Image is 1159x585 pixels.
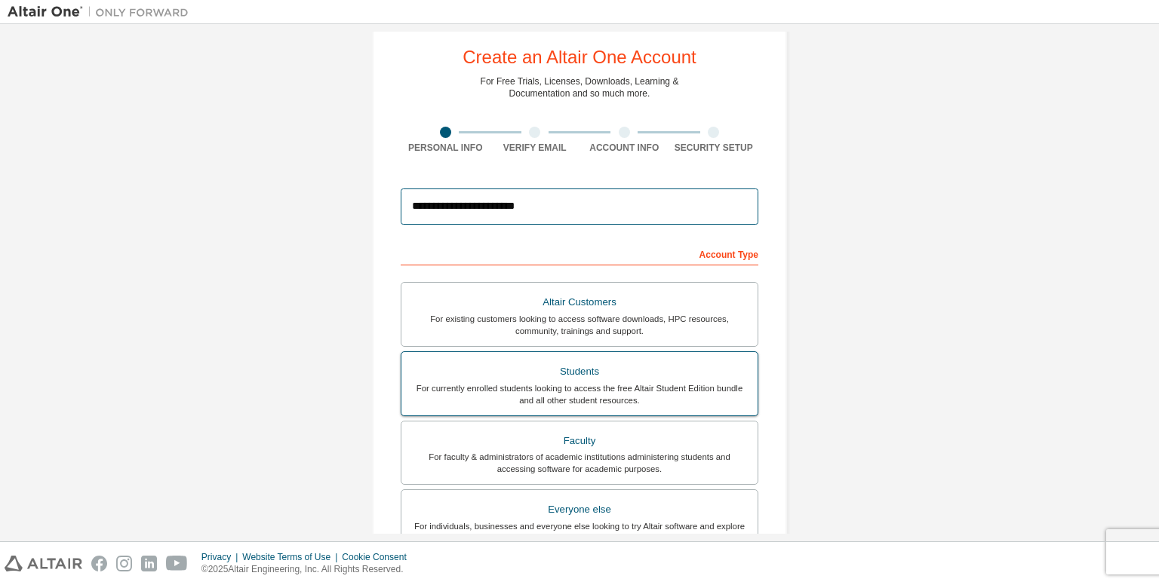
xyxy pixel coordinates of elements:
div: Account Info [579,142,669,154]
div: Verify Email [490,142,580,154]
div: Account Type [401,241,758,265]
div: Students [410,361,749,382]
div: For Free Trials, Licenses, Downloads, Learning & Documentation and so much more. [481,75,679,100]
div: Privacy [201,551,242,563]
div: For faculty & administrators of academic institutions administering students and accessing softwa... [410,451,749,475]
div: Create an Altair One Account [463,48,696,66]
div: Altair Customers [410,292,749,313]
img: facebook.svg [91,556,107,571]
img: Altair One [8,5,196,20]
div: Website Terms of Use [242,551,342,563]
div: For currently enrolled students looking to access the free Altair Student Edition bundle and all ... [410,382,749,406]
img: instagram.svg [116,556,132,571]
div: Security Setup [669,142,759,154]
div: For existing customers looking to access software downloads, HPC resources, community, trainings ... [410,313,749,337]
div: Everyone else [410,499,749,520]
div: For individuals, businesses and everyone else looking to try Altair software and explore our prod... [410,520,749,544]
div: Faculty [410,430,749,452]
img: linkedin.svg [141,556,157,571]
div: Cookie Consent [342,551,415,563]
div: Personal Info [401,142,490,154]
img: altair_logo.svg [5,556,82,571]
p: © 2025 Altair Engineering, Inc. All Rights Reserved. [201,563,416,576]
img: youtube.svg [166,556,188,571]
